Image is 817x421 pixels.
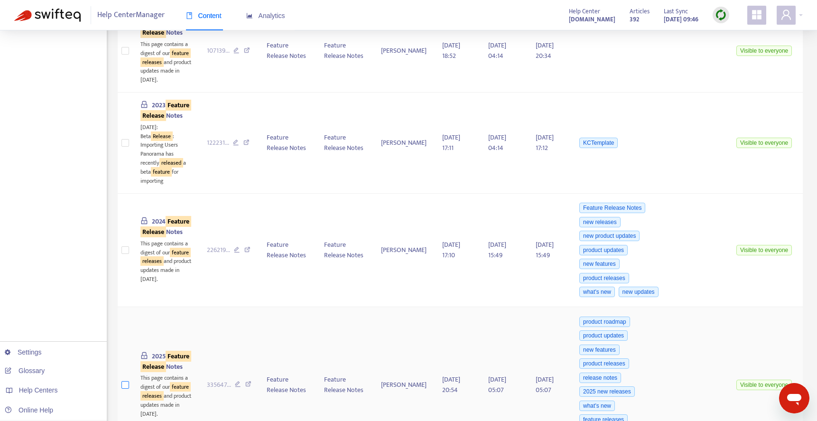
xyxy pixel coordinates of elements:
span: KCTemplate [579,138,618,148]
sqkw: Feature [166,351,191,362]
img: sync.dc5367851b00ba804db3.png [715,9,727,21]
span: area-chart [246,12,253,19]
span: [DATE] 04:14 [488,40,506,61]
span: 226219 ... [207,245,230,255]
span: product releases [579,273,629,283]
span: product releases [579,358,629,369]
span: [DATE] 20:34 [536,40,554,61]
div: This page contains a digest of our and product updates made in [DATE]. [140,237,192,284]
span: Content [186,12,222,19]
span: 107139 ... [207,46,230,56]
td: Feature Release Notes [259,194,316,308]
span: Visible to everyone [736,138,792,148]
strong: 392 [630,14,639,25]
span: product roadmap [579,317,630,327]
span: new product updates [579,231,640,241]
span: new updates [619,287,659,297]
span: book [186,12,193,19]
span: [DATE] 04:14 [488,132,506,153]
span: [DATE] 05:07 [536,374,554,395]
span: lock [140,352,148,359]
td: Feature Release Notes [259,93,316,194]
span: Visible to everyone [736,245,792,255]
span: lock [140,101,148,108]
sqkw: Release [140,110,166,121]
td: Feature Release Notes [316,93,374,194]
sqkw: Feature [166,100,191,111]
sqkw: releases [140,256,164,266]
sqkw: Release [151,131,173,141]
td: Feature Release Notes [259,9,316,93]
span: [DATE] 15:49 [536,239,554,261]
a: [DOMAIN_NAME] [569,14,615,25]
span: new releases [579,217,621,227]
a: Online Help [5,406,53,414]
td: Feature Release Notes [316,194,374,308]
span: new features [579,345,620,355]
td: Feature Release Notes [316,9,374,93]
sqkw: Release [140,27,166,38]
span: appstore [751,9,762,20]
span: Articles [630,6,650,17]
td: [PERSON_NAME] [373,194,435,308]
span: Help Centers [19,386,58,394]
span: Analytics [246,12,285,19]
span: release notes [579,373,621,383]
span: what's new [579,287,615,297]
span: user [780,9,792,20]
div: This page contains a digest of our and product updates made in [DATE]. [140,38,192,84]
sqkw: released [159,158,183,168]
sqkw: Feature [166,216,191,227]
td: [PERSON_NAME] [373,93,435,194]
span: [DATE] 15:49 [488,239,506,261]
span: product updates [579,245,628,255]
span: [DATE] 17:11 [442,132,460,153]
span: Last Sync [664,6,688,17]
span: new features [579,259,620,269]
sqkw: feature [170,48,191,58]
img: Swifteq [14,9,81,22]
span: [DATE] 05:07 [488,374,506,395]
span: 2023 Notes [140,100,191,121]
sqkw: feature [151,167,172,177]
span: product updates [579,330,628,341]
sqkw: releases [140,57,164,67]
sqkw: Release [140,226,166,237]
span: 2025 Notes [140,351,191,372]
strong: [DATE] 09:46 [664,14,698,25]
span: Visible to everyone [736,46,792,56]
sqkw: feature [170,382,191,392]
span: [DATE] 17:10 [442,239,460,261]
a: Settings [5,348,42,356]
span: Help Center Manager [97,6,165,24]
sqkw: feature [170,248,191,257]
div: [DATE]: Beta : Importing Users Panorama has recently a beta for importing [140,121,192,186]
span: 335647 ... [207,380,231,390]
sqkw: releases [140,391,164,401]
td: [PERSON_NAME] [373,9,435,93]
span: [DATE] 17:12 [536,132,554,153]
span: 122231 ... [207,138,229,148]
span: Feature Release Notes [579,203,645,213]
span: lock [140,217,148,225]
span: [DATE] 18:52 [442,40,460,61]
span: what's new [579,401,615,411]
span: Help Center [569,6,600,17]
sqkw: Release [140,361,166,372]
iframe: Button to launch messaging window [779,383,809,413]
a: Glossary [5,367,45,374]
span: 2025 new releases [579,386,635,397]
span: [DATE] 20:54 [442,374,460,395]
div: This page contains a digest of our and product updates made in [DATE]. [140,372,192,419]
span: Visible to everyone [736,380,792,390]
span: 2024 Notes [140,216,191,237]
